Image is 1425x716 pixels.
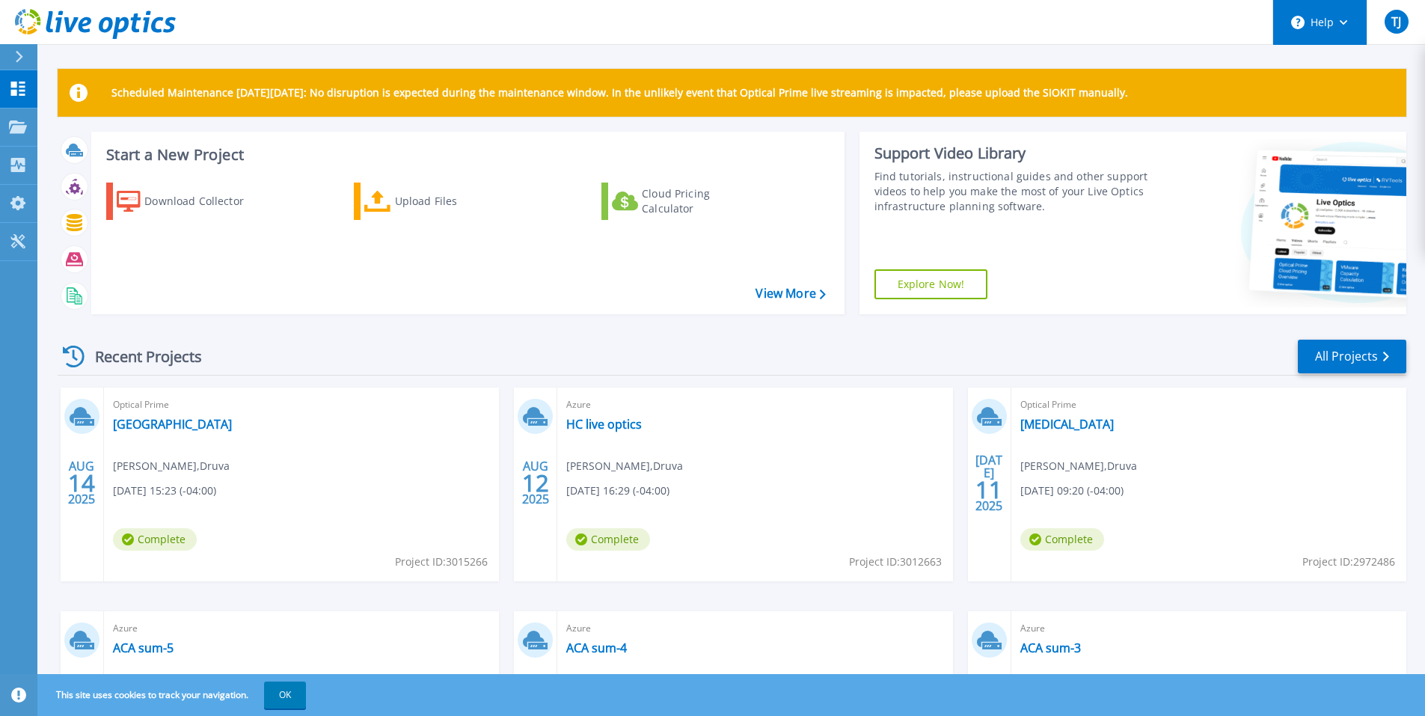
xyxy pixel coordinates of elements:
[264,682,306,709] button: OK
[113,528,197,551] span: Complete
[1020,620,1397,637] span: Azure
[113,417,232,432] a: [GEOGRAPHIC_DATA]
[874,169,1153,214] div: Find tutorials, instructional guides and other support videos to help you make the most of your L...
[113,620,490,637] span: Azure
[144,186,264,216] div: Download Collector
[975,456,1003,510] div: [DATE] 2025
[1020,640,1081,655] a: ACA sum-3
[113,397,490,413] span: Optical Prime
[1020,483,1124,499] span: [DATE] 09:20 (-04:00)
[41,682,306,709] span: This site uses cookies to track your navigation.
[354,183,521,220] a: Upload Files
[522,477,549,489] span: 12
[67,456,96,510] div: AUG 2025
[566,640,627,655] a: ACA sum-4
[1020,528,1104,551] span: Complete
[111,87,1128,99] p: Scheduled Maintenance [DATE][DATE]: No disruption is expected during the maintenance window. In t...
[113,483,216,499] span: [DATE] 15:23 (-04:00)
[566,458,683,474] span: [PERSON_NAME] , Druva
[395,554,488,570] span: Project ID: 3015266
[756,287,825,301] a: View More
[521,456,550,510] div: AUG 2025
[1020,458,1137,474] span: [PERSON_NAME] , Druva
[1391,16,1401,28] span: TJ
[113,458,230,474] span: [PERSON_NAME] , Druva
[106,183,273,220] a: Download Collector
[395,186,515,216] div: Upload Files
[113,640,174,655] a: ACA sum-5
[58,338,222,375] div: Recent Projects
[1302,554,1395,570] span: Project ID: 2972486
[1298,340,1406,373] a: All Projects
[849,554,942,570] span: Project ID: 3012663
[601,183,768,220] a: Cloud Pricing Calculator
[566,528,650,551] span: Complete
[566,620,943,637] span: Azure
[874,144,1153,163] div: Support Video Library
[68,477,95,489] span: 14
[566,483,669,499] span: [DATE] 16:29 (-04:00)
[642,186,761,216] div: Cloud Pricing Calculator
[566,397,943,413] span: Azure
[566,417,642,432] a: HC live optics
[1020,417,1114,432] a: [MEDICAL_DATA]
[106,147,825,163] h3: Start a New Project
[975,483,1002,496] span: 11
[874,269,988,299] a: Explore Now!
[1020,397,1397,413] span: Optical Prime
